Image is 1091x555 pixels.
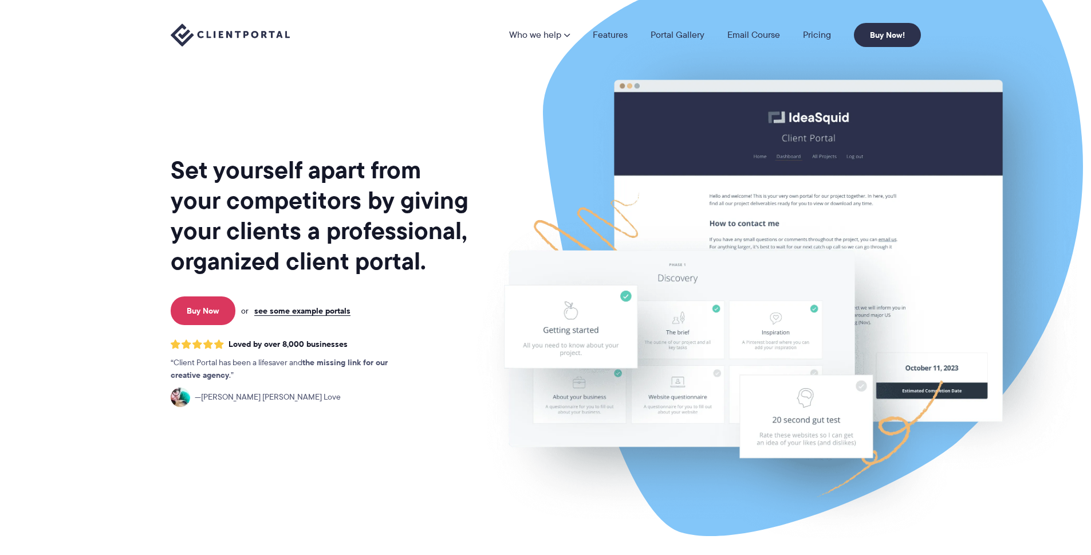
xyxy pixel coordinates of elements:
[195,391,341,404] span: [PERSON_NAME] [PERSON_NAME] Love
[651,30,704,40] a: Portal Gallery
[803,30,831,40] a: Pricing
[171,357,411,382] p: Client Portal has been a lifesaver and .
[241,306,249,316] span: or
[509,30,570,40] a: Who we help
[254,306,350,316] a: see some example portals
[171,155,471,276] h1: Set yourself apart from your competitors by giving your clients a professional, organized client ...
[727,30,780,40] a: Email Course
[229,339,348,349] span: Loved by over 8,000 businesses
[171,356,388,381] strong: the missing link for our creative agency
[593,30,628,40] a: Features
[171,296,235,325] a: Buy Now
[854,23,921,47] a: Buy Now!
